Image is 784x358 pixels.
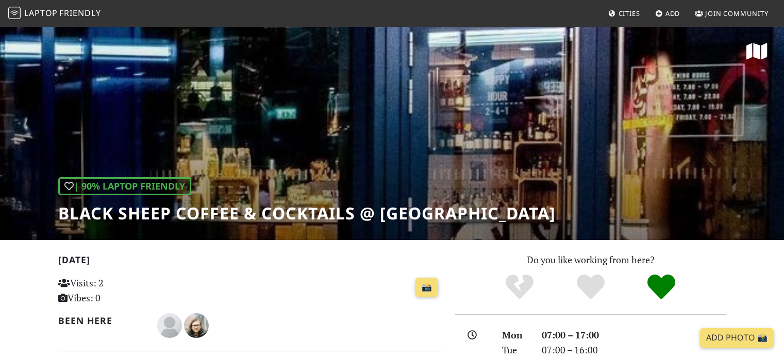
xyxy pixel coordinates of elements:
div: 07:00 – 17:00 [536,328,732,343]
a: Join Community [691,4,773,23]
img: 4662-dan.jpg [184,313,209,338]
a: Cities [604,4,644,23]
div: Mon [496,328,535,343]
div: Yes [555,273,626,301]
span: Laptop [24,7,58,19]
div: Tue [496,343,535,357]
a: LaptopFriendly LaptopFriendly [8,5,101,23]
h2: [DATE] [58,254,443,269]
h1: Black Sheep Coffee & Cocktails @ [GEOGRAPHIC_DATA] [58,203,556,223]
span: Friendly [59,7,101,19]
a: Add [651,4,685,23]
div: No [484,273,555,301]
span: Join Community [705,9,769,18]
a: 📸 [415,278,438,297]
span: Add [665,9,680,18]
p: Visits: 2 Vibes: 0 [58,276,178,305]
div: | 90% Laptop Friendly [58,177,191,195]
p: Do you like working from here? [455,252,726,267]
img: LaptopFriendly [8,7,21,19]
span: Dan G [184,318,209,331]
div: 07:00 – 16:00 [536,343,732,357]
div: Definitely! [626,273,697,301]
h2: Been here [58,315,145,326]
img: blank-535327c66bd565773addf3077783bbfce4b00ec00e9fd257753287c682c7fa38.png [157,313,182,338]
span: Arul Gupta [157,318,184,331]
a: Add Photo 📸 [700,328,774,348]
span: Cities [619,9,640,18]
